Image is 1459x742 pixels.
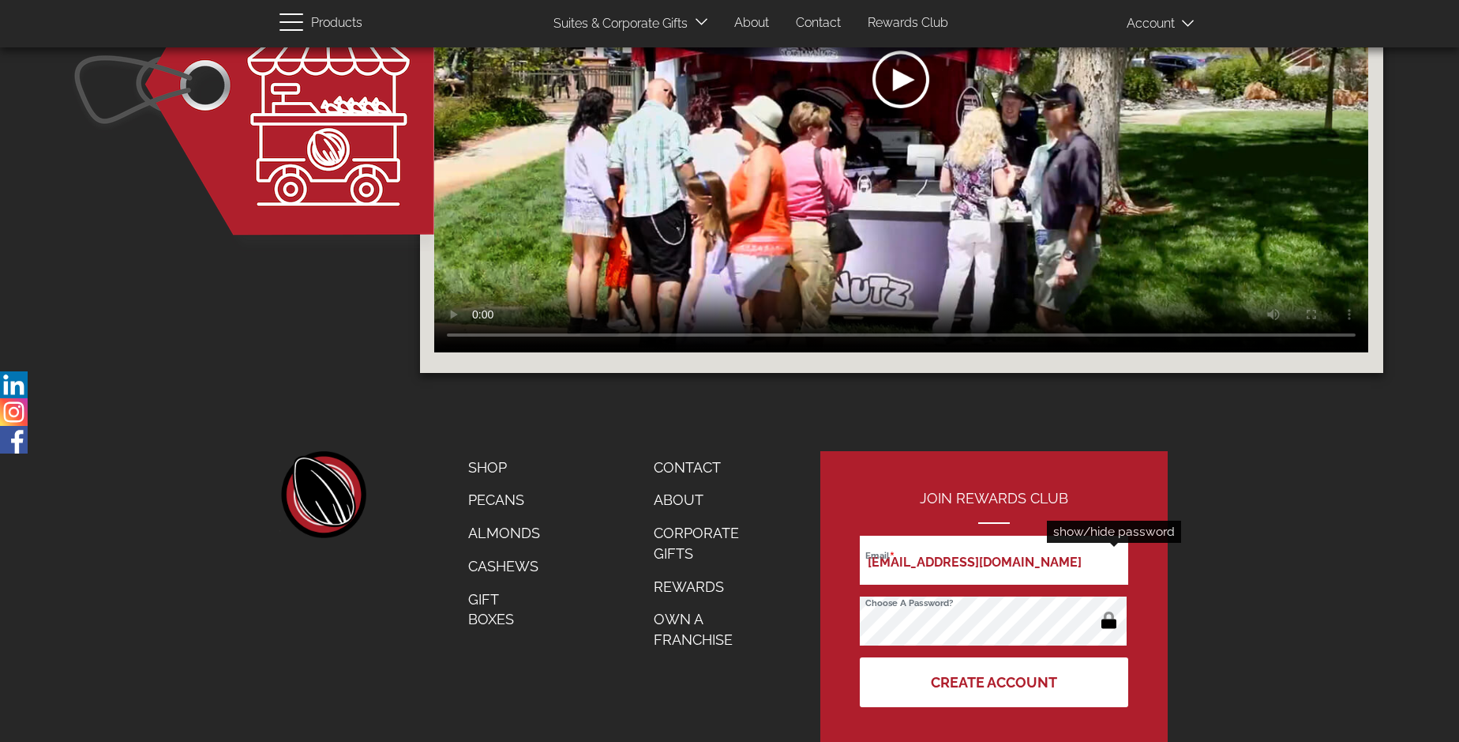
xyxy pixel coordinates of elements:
[642,451,770,484] a: Contact
[784,8,853,39] a: Contact
[856,8,960,39] a: Rewards Club
[456,484,552,517] a: Pecans
[311,12,362,35] span: Products
[456,451,552,484] a: Shop
[722,8,781,39] a: About
[642,603,770,656] a: Own a Franchise
[642,571,770,604] a: Rewards
[1047,521,1181,543] div: show/hide password
[456,517,552,550] a: Almonds
[860,536,1128,585] input: Email
[860,491,1128,524] h2: Join Rewards Club
[642,484,770,517] a: About
[860,657,1128,707] button: Create Account
[642,517,770,570] a: Corporate Gifts
[279,451,366,538] a: home
[456,550,552,583] a: Cashews
[542,9,692,40] a: Suites & Corporate Gifts
[456,583,552,636] a: Gift Boxes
